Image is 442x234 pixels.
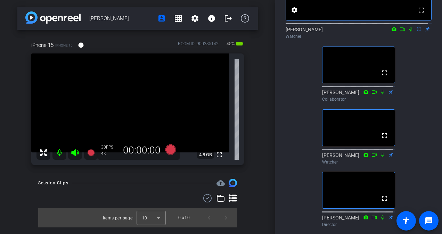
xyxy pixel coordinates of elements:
mat-icon: accessibility [402,217,410,225]
mat-icon: battery_std [236,40,244,48]
div: Items per page: [103,215,134,222]
mat-icon: settings [290,6,298,14]
div: ROOM ID: 900285142 [178,41,219,51]
img: app-logo [25,11,81,24]
mat-icon: account_box [157,14,166,23]
img: Session clips [229,179,237,187]
mat-icon: flip [415,26,423,32]
button: Next page [218,209,234,226]
mat-icon: fullscreen [380,69,389,77]
div: 4K [101,151,118,156]
div: Watcher [286,33,432,40]
span: FPS [106,145,113,150]
mat-icon: info [207,14,216,23]
button: Previous page [201,209,218,226]
div: [PERSON_NAME] [322,214,395,228]
span: iPhone 15 [55,43,73,48]
div: [PERSON_NAME] [322,152,395,165]
mat-icon: info [78,42,84,48]
div: [PERSON_NAME] [286,26,432,40]
mat-icon: grid_on [174,14,182,23]
span: [PERSON_NAME] [89,11,153,25]
span: iPhone 15 [31,41,54,49]
span: Destinations for your clips [216,179,225,187]
div: Watcher [322,159,395,165]
mat-icon: fullscreen [380,194,389,202]
div: 30 [101,144,118,150]
div: 0 of 0 [178,214,190,221]
mat-icon: logout [224,14,232,23]
div: Session Clips [38,179,68,186]
span: 45% [226,38,236,49]
mat-icon: message [425,217,433,225]
mat-icon: cloud_upload [216,179,225,187]
mat-icon: fullscreen [417,6,425,14]
mat-icon: settings [191,14,199,23]
div: 00:00:00 [118,144,165,156]
div: Collaborator [322,96,395,102]
mat-icon: fullscreen [215,151,223,159]
mat-icon: fullscreen [380,132,389,140]
span: 4.8 GB [197,151,214,159]
div: [PERSON_NAME] [322,89,395,102]
div: Director [322,222,395,228]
